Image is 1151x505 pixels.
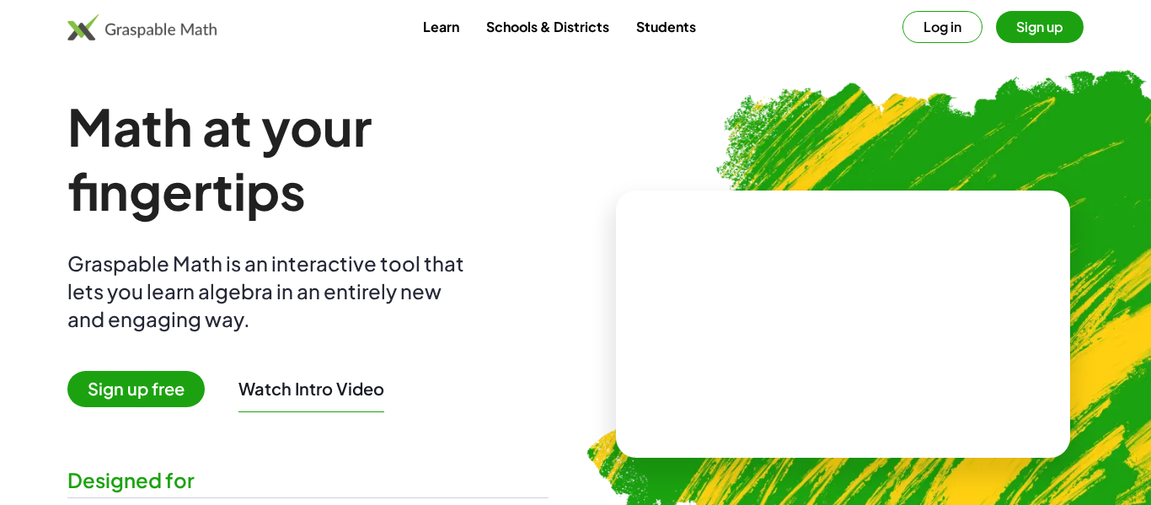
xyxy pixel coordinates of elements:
button: Sign up [996,11,1084,43]
button: Watch Intro Video [238,378,384,400]
button: Log in [902,11,982,43]
a: Schools & Districts [473,11,623,42]
div: Designed for [67,466,549,494]
a: Students [623,11,709,42]
h1: Math at your fingertips [67,94,549,223]
span: Sign up free [67,371,205,407]
div: Graspable Math is an interactive tool that lets you learn algebra in an entirely new and engaging... [67,250,472,333]
video: What is this? This is dynamic math notation. Dynamic math notation plays a central role in how Gr... [717,261,970,388]
a: Learn [410,11,473,42]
